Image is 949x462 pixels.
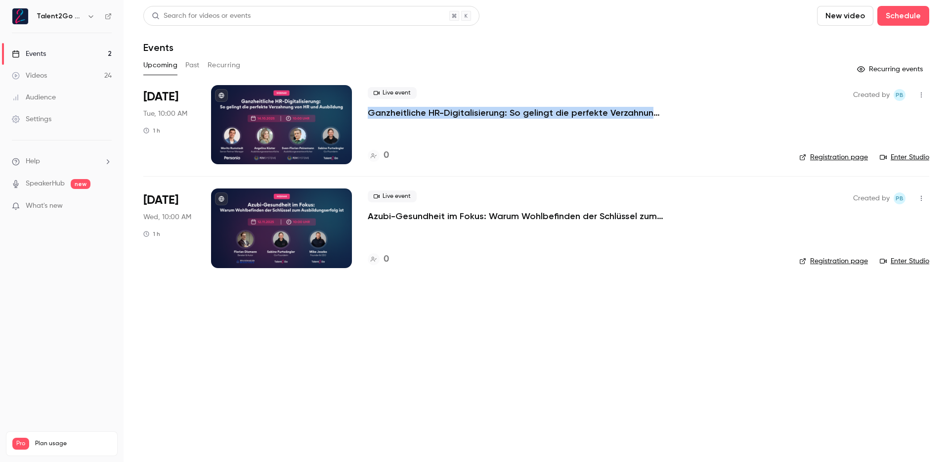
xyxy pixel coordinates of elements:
span: Pascal Blot [894,89,906,101]
a: Registration page [799,256,868,266]
a: SpeakerHub [26,179,65,189]
span: Created by [853,192,890,204]
a: Ganzheitliche HR-Digitalisierung: So gelingt die perfekte Verzahnung von HR und Ausbildung mit Pe... [368,107,664,119]
span: Pro [12,438,29,450]
div: 1 h [143,230,160,238]
span: PB [896,192,904,204]
a: Azubi-Gesundheit im Fokus: Warum Wohlbefinden der Schlüssel zum Ausbildungserfolg ist 💚 [368,210,664,222]
span: What's new [26,201,63,211]
button: Recurring [208,57,241,73]
a: 0 [368,149,389,162]
a: 0 [368,253,389,266]
a: Enter Studio [880,256,929,266]
button: New video [817,6,873,26]
span: new [71,179,90,189]
span: Wed, 10:00 AM [143,212,191,222]
h4: 0 [384,253,389,266]
div: 1 h [143,127,160,135]
h6: Talent2Go GmbH [37,11,83,21]
span: Live event [368,190,417,202]
span: Live event [368,87,417,99]
h1: Events [143,42,173,53]
button: Schedule [877,6,929,26]
li: help-dropdown-opener [12,156,112,167]
button: Past [185,57,200,73]
div: Audience [12,92,56,102]
div: Search for videos or events [152,11,251,21]
span: [DATE] [143,192,178,208]
span: PB [896,89,904,101]
div: Videos [12,71,47,81]
span: Pascal Blot [894,192,906,204]
img: Talent2Go GmbH [12,8,28,24]
div: Oct 14 Tue, 10:00 AM (Europe/Berlin) [143,85,195,164]
div: Settings [12,114,51,124]
div: Events [12,49,46,59]
a: Enter Studio [880,152,929,162]
a: Registration page [799,152,868,162]
h4: 0 [384,149,389,162]
span: Created by [853,89,890,101]
button: Upcoming [143,57,177,73]
div: Nov 12 Wed, 10:00 AM (Europe/Berlin) [143,188,195,268]
span: Help [26,156,40,167]
span: [DATE] [143,89,178,105]
span: Tue, 10:00 AM [143,109,187,119]
span: Plan usage [35,440,111,448]
button: Recurring events [853,61,929,77]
